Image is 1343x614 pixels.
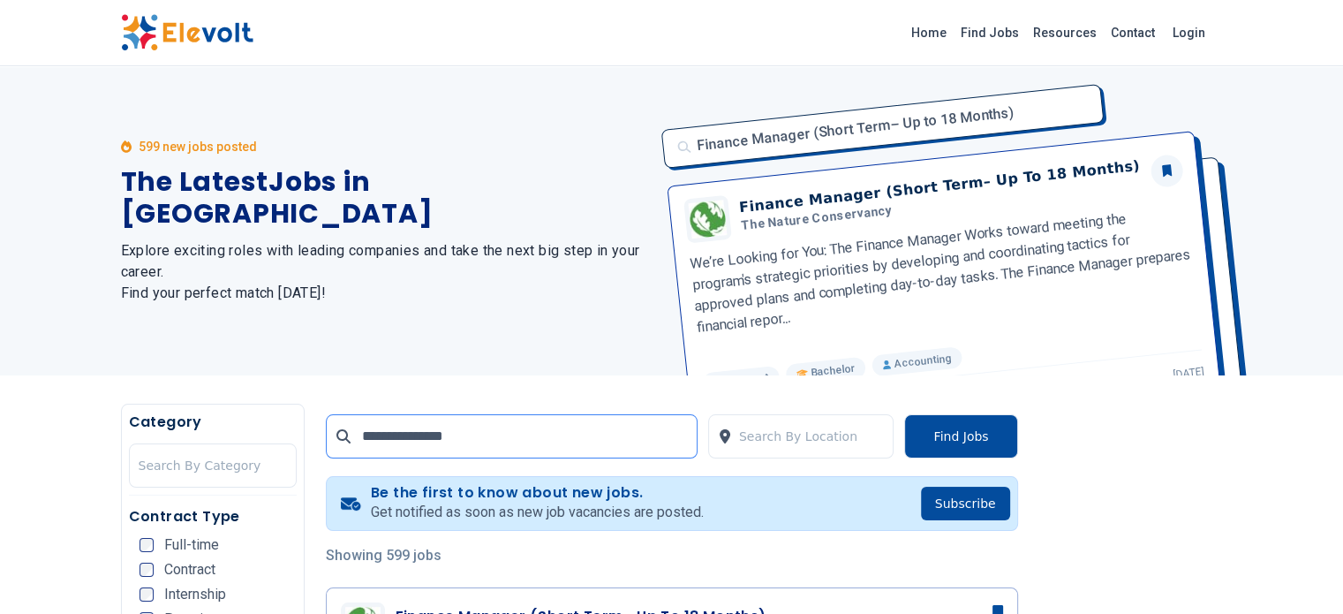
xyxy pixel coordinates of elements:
span: Contract [164,563,215,577]
a: Find Jobs [954,19,1026,47]
input: Contract [140,563,154,577]
h5: Contract Type [129,506,297,527]
span: Full-time [164,538,219,552]
h1: The Latest Jobs in [GEOGRAPHIC_DATA] [121,166,651,230]
h2: Explore exciting roles with leading companies and take the next big step in your career. Find you... [121,240,651,304]
input: Full-time [140,538,154,552]
h4: Be the first to know about new jobs. [371,484,704,502]
a: Resources [1026,19,1104,47]
a: Login [1162,15,1216,50]
span: Internship [164,587,226,602]
button: Subscribe [921,487,1010,520]
a: Home [904,19,954,47]
button: Find Jobs [904,414,1017,459]
p: Showing 599 jobs [326,545,1018,566]
iframe: Chat Widget [1255,529,1343,614]
p: 599 new jobs posted [139,138,257,155]
img: Elevolt [121,14,253,51]
a: Contact [1104,19,1162,47]
h5: Category [129,412,297,433]
input: Internship [140,587,154,602]
p: Get notified as soon as new job vacancies are posted. [371,502,704,523]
